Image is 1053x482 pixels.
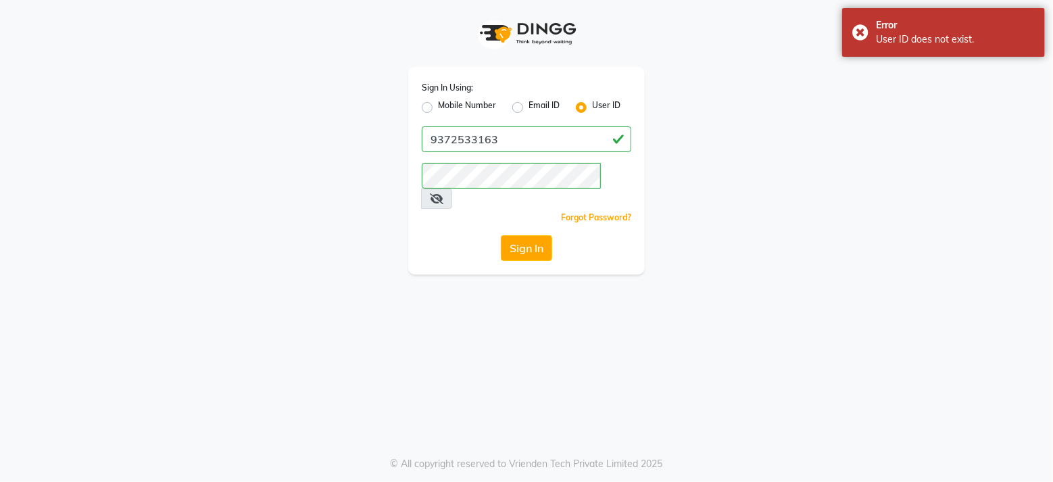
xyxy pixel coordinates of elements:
[438,99,496,116] label: Mobile Number
[876,18,1035,32] div: Error
[472,14,581,53] img: logo1.svg
[501,235,552,261] button: Sign In
[876,32,1035,47] div: User ID does not exist.
[561,212,631,222] a: Forgot Password?
[422,82,473,94] label: Sign In Using:
[529,99,560,116] label: Email ID
[422,126,631,152] input: Username
[592,99,620,116] label: User ID
[422,163,601,189] input: Username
